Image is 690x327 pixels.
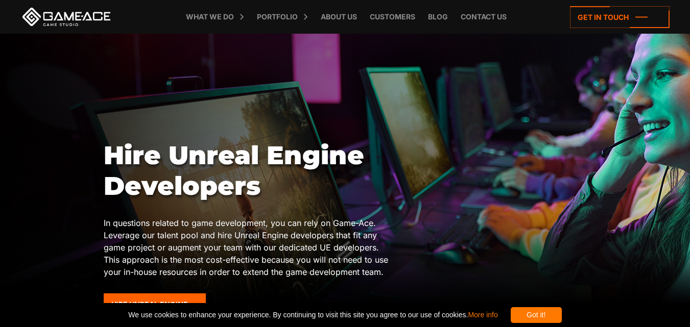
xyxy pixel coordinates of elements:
h1: Hire Unreal Engine Developers [104,140,393,202]
p: In questions related to game development, you can rely on Game-Ace. Leverage our talent pool and ... [104,217,393,278]
a: More info [468,311,497,319]
span: We use cookies to enhance your experience. By continuing to visit this site you agree to our use ... [128,307,497,323]
div: Got it! [511,307,562,323]
a: Get in touch [570,6,670,28]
